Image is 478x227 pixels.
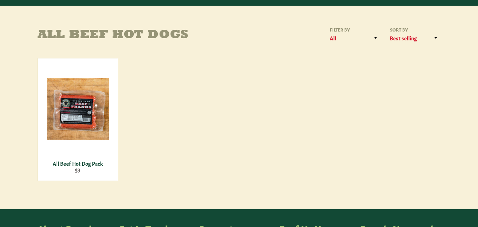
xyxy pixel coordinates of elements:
[388,27,441,33] label: Sort by
[38,58,118,181] a: All Beef Hot Dog Pack All Beef Hot Dog Pack $9
[38,28,239,42] h1: All Beef Hot Dogs
[328,27,381,33] label: Filter by
[47,78,109,140] img: All Beef Hot Dog Pack
[42,160,113,167] div: All Beef Hot Dog Pack
[42,167,113,174] div: $9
